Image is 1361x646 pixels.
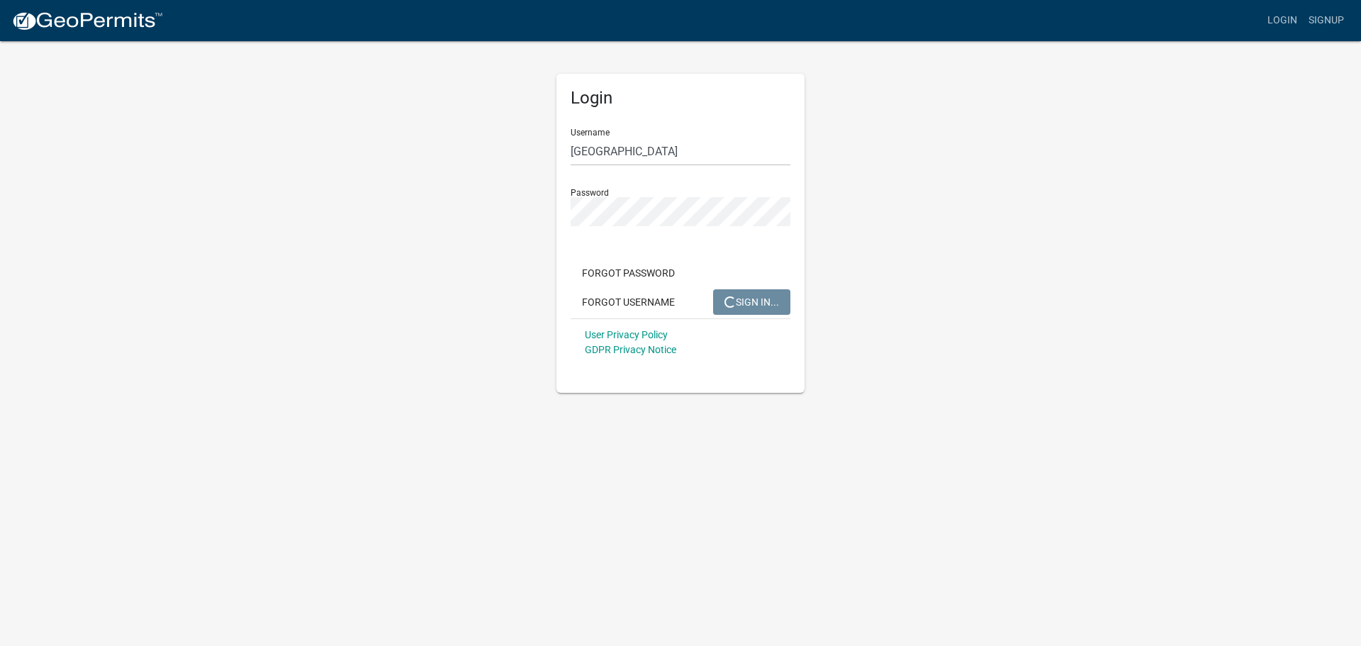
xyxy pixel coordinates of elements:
button: Forgot Password [571,260,686,286]
h5: Login [571,88,790,108]
a: Login [1262,7,1303,34]
button: SIGN IN... [713,289,790,315]
a: GDPR Privacy Notice [585,344,676,355]
a: User Privacy Policy [585,329,668,340]
span: SIGN IN... [724,296,779,307]
a: Signup [1303,7,1350,34]
button: Forgot Username [571,289,686,315]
